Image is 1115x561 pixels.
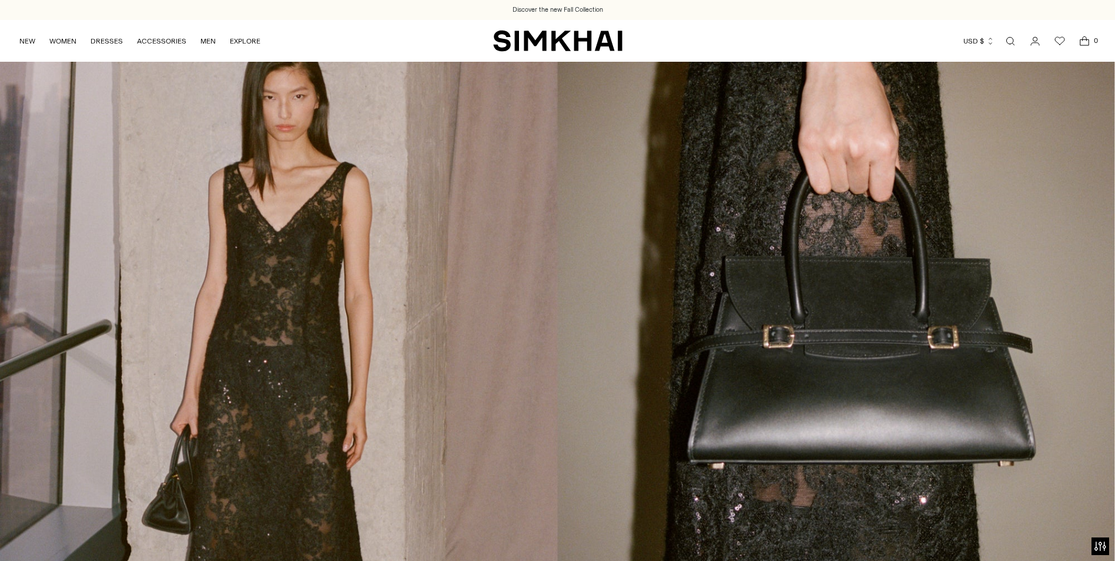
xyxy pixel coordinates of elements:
[200,28,216,54] a: MEN
[1023,29,1047,53] a: Go to the account page
[137,28,186,54] a: ACCESSORIES
[49,28,76,54] a: WOMEN
[1090,35,1101,46] span: 0
[91,28,123,54] a: DRESSES
[493,29,622,52] a: SIMKHAI
[999,29,1022,53] a: Open search modal
[230,28,260,54] a: EXPLORE
[1048,29,1072,53] a: Wishlist
[19,28,35,54] a: NEW
[963,28,995,54] button: USD $
[1073,29,1096,53] a: Open cart modal
[513,5,603,15] a: Discover the new Fall Collection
